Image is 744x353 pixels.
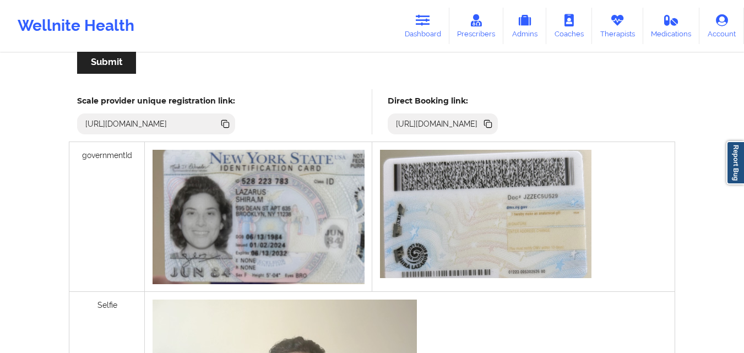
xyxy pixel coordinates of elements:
a: Account [699,8,744,44]
a: Medications [643,8,700,44]
a: Therapists [592,8,643,44]
a: Dashboard [397,8,449,44]
img: f462c041-c07d-447b-845d-1a876201f145_9021ec7d-63e0-4afd-b2b6-03cc3c8a56d5IMG_7530.jpeg [153,150,364,284]
a: Prescribers [449,8,504,44]
div: governmentId [69,142,145,292]
h5: Scale provider unique registration link: [77,96,235,106]
a: Admins [503,8,546,44]
div: [URL][DOMAIN_NAME] [81,118,172,129]
h5: Direct Booking link: [388,96,498,106]
div: [URL][DOMAIN_NAME] [392,118,482,129]
a: Coaches [546,8,592,44]
a: Report Bug [726,141,744,184]
img: d85cd0df-eaac-4645-8a3e-d212dc11c96b_d98b849e-d24d-4760-8254-e84d93a89d01IMG_7531.jpeg [380,150,591,278]
button: Submit [77,50,136,74]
